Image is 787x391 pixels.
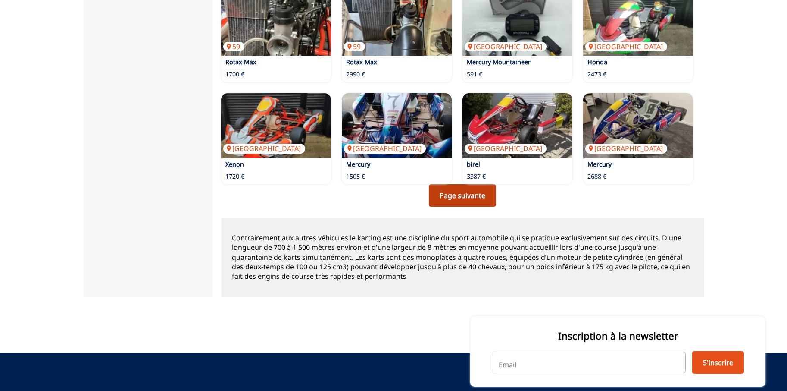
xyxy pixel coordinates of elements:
button: S'inscrire [692,351,744,374]
p: 591 € [467,70,482,79]
p: [GEOGRAPHIC_DATA] [585,144,667,153]
p: 59 [223,42,244,51]
img: birel [462,93,572,158]
p: Inscription à la newsletter [492,329,744,343]
img: Mercury [342,93,452,158]
a: Page suivante [429,184,496,207]
a: birel[GEOGRAPHIC_DATA] [462,93,572,158]
p: 59 [344,42,365,51]
a: Rotax Max [346,58,377,66]
input: Email [492,352,686,373]
img: Xenon [221,93,331,158]
p: 2688 € [587,172,606,181]
a: Mercury [587,160,612,168]
a: Mercury [346,160,370,168]
p: [GEOGRAPHIC_DATA] [585,42,667,51]
p: 3387 € [467,172,486,181]
a: Mercury[GEOGRAPHIC_DATA] [583,93,693,158]
a: Mercury Mountaineer [467,58,531,66]
p: [GEOGRAPHIC_DATA] [465,144,547,153]
p: 2990 € [346,70,365,79]
p: Contrairement aux autres véhicules le karting est une discipline du sport automobile qui se prati... [232,233,693,281]
a: Rotax Max [225,58,256,66]
a: Mercury[GEOGRAPHIC_DATA] [342,93,452,158]
p: 1505 € [346,172,365,181]
a: Xenon[GEOGRAPHIC_DATA] [221,93,331,158]
p: [GEOGRAPHIC_DATA] [465,42,547,51]
a: Xenon [225,160,244,168]
p: [GEOGRAPHIC_DATA] [223,144,305,153]
p: [GEOGRAPHIC_DATA] [344,144,426,153]
p: 2473 € [587,70,606,79]
a: Honda [587,58,607,66]
p: 1720 € [225,172,244,181]
img: Mercury [583,93,693,158]
p: 1700 € [225,70,244,79]
a: birel [467,160,480,168]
